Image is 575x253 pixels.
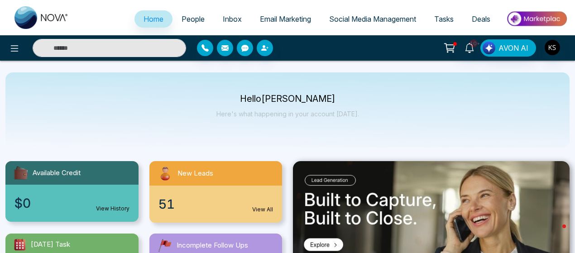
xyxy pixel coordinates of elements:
a: 10+ [459,39,480,55]
img: Nova CRM Logo [14,6,69,29]
img: User Avatar [545,40,560,55]
span: [DATE] Task [31,239,70,250]
span: AVON AI [498,43,528,53]
a: View All [252,205,273,214]
img: Lead Flow [483,42,495,54]
a: Inbox [214,10,251,28]
span: Email Marketing [260,14,311,24]
iframe: Intercom live chat [544,222,566,244]
span: Deals [472,14,490,24]
span: Home [144,14,163,24]
a: Deals [463,10,499,28]
a: Email Marketing [251,10,320,28]
span: Incomplete Follow Ups [177,240,248,251]
button: AVON AI [480,39,536,57]
span: 51 [158,195,175,214]
img: newLeads.svg [157,165,174,182]
span: People [182,14,205,24]
span: 10+ [470,39,478,48]
a: People [172,10,214,28]
a: View History [96,205,129,213]
img: availableCredit.svg [13,165,29,181]
span: Available Credit [33,168,81,178]
span: Tasks [434,14,454,24]
a: Social Media Management [320,10,425,28]
img: todayTask.svg [13,237,27,252]
a: Tasks [425,10,463,28]
span: Inbox [223,14,242,24]
span: Social Media Management [329,14,416,24]
img: Market-place.gif [504,9,570,29]
span: New Leads [177,168,213,179]
p: Hello [PERSON_NAME] [216,95,359,103]
a: New Leads51View All [144,161,288,223]
span: $0 [14,194,31,213]
p: Here's what happening in your account [DATE]. [216,110,359,118]
a: Home [134,10,172,28]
